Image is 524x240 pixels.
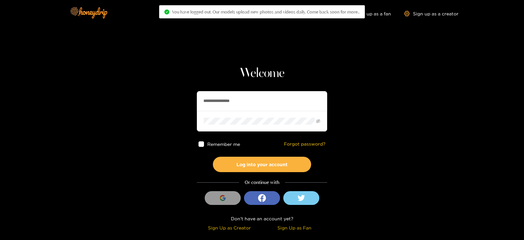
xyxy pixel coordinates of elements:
div: Or continue with [197,179,327,186]
span: eye-invisible [316,119,320,123]
span: Remember me [207,142,240,147]
div: Sign Up as Fan [264,224,326,231]
h1: Welcome [197,66,327,81]
span: check-circle [164,10,169,14]
a: Sign up as a fan [346,11,391,16]
div: Sign Up as Creator [198,224,260,231]
a: Forgot password? [284,141,326,147]
span: You have logged out. Our models upload new photos and videos daily. Come back soon for more.. [172,9,360,14]
button: Log into your account [213,157,311,172]
div: Don't have an account yet? [197,215,327,222]
a: Sign up as a creator [404,11,458,16]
